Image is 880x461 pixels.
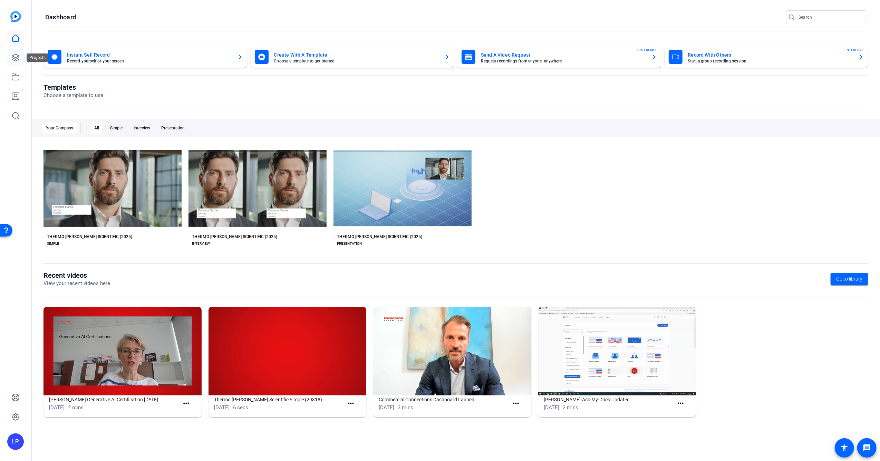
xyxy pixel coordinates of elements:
mat-card-subtitle: Start a group recording session [688,59,853,63]
mat-card-subtitle: Choose a template to get started [274,59,439,63]
h1: Thermo [PERSON_NAME] Scientific Simple (29318) [214,395,344,404]
span: 2 mins [563,404,578,411]
h1: [PERSON_NAME] Generative AI Certification [DATE] [49,395,179,404]
div: PRESENTATION [337,241,362,246]
span: 2 mins [68,404,84,411]
button: Instant Self RecordRecord yourself or your screen [43,46,247,68]
mat-card-subtitle: Request recordings from anyone, anywhere [481,59,646,63]
button: Record With OthersStart a group recording sessionENTERPRISE [665,46,868,68]
mat-icon: more_horiz [347,399,355,408]
mat-card-subtitle: Record yourself or your screen [67,59,232,63]
img: Commercial Connections Dashboard Launch [373,307,531,395]
a: Go to library [831,273,868,285]
mat-icon: more_horiz [677,399,685,408]
h1: Commercial Connections Dashboard Launch [379,395,509,404]
span: [DATE] [214,404,230,411]
p: View your recent videos here [43,279,110,287]
h1: Templates [43,83,103,91]
img: blue-gradient.svg [10,11,21,22]
mat-icon: more_horiz [182,399,191,408]
img: Thermo Fisher Scientific Simple (29318) [209,307,367,395]
mat-card-title: Create With A Template [274,51,439,59]
mat-icon: accessibility [840,444,849,452]
h1: [PERSON_NAME]-Ask-My-Docs-Updated [544,395,674,404]
p: Choose a template to use [43,91,103,99]
div: Presentation [157,122,189,134]
button: Send A Video RequestRequest recordings from anyone, anywhereENTERPRISE [457,46,661,68]
img: Katie Ventura Generative AI Certification April 2025 [43,307,202,395]
input: Search [799,13,861,21]
div: Projects [27,53,48,62]
div: THERMO [PERSON_NAME] SCIENTIFIC (2025) [47,234,132,239]
mat-icon: more_horiz [512,399,520,408]
span: 3 mins [398,404,413,411]
h1: Recent videos [43,271,110,279]
div: THERMO [PERSON_NAME] SCIENTIFIC (2025) [337,234,422,239]
span: [DATE] [379,404,394,411]
div: Interview [129,122,154,134]
div: Simple [106,122,127,134]
span: [DATE] [544,404,559,411]
div: THERMO [PERSON_NAME] SCIENTIFIC (2025) [192,234,277,239]
mat-icon: message [863,444,871,452]
span: ENTERPRISE [844,47,864,52]
span: [DATE] [49,404,65,411]
button: Create With A TemplateChoose a template to get started [251,46,454,68]
mat-card-title: Record With Others [688,51,853,59]
span: Go to library [836,275,862,283]
div: LR [7,433,24,450]
span: ENTERPRISE [638,47,658,52]
mat-card-title: Instant Self Record [67,51,232,59]
img: Brian-Sandoval-Ask-My-Docs-Updated [538,307,696,395]
mat-card-title: Send A Video Request [481,51,646,59]
div: SIMPLE [47,241,59,246]
div: All [90,122,103,134]
span: 6 secs [233,404,248,411]
div: Your Company [42,122,77,134]
h1: Dashboard [45,13,76,21]
div: INTERVIEW [192,241,210,246]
